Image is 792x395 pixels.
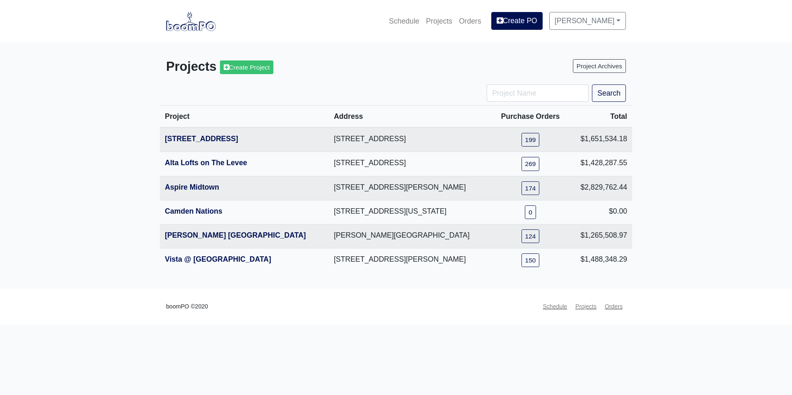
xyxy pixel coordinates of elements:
[569,176,632,200] td: $2,829,762.44
[329,224,492,248] td: [PERSON_NAME][GEOGRAPHIC_DATA]
[456,12,485,30] a: Orders
[573,59,626,73] a: Project Archives
[549,12,626,29] a: [PERSON_NAME]
[569,200,632,224] td: $0.00
[329,152,492,176] td: [STREET_ADDRESS]
[220,60,273,74] a: Create Project
[572,299,600,315] a: Projects
[592,84,626,102] button: Search
[329,200,492,224] td: [STREET_ADDRESS][US_STATE]
[487,84,589,102] input: Project Name
[386,12,423,30] a: Schedule
[569,224,632,248] td: $1,265,508.97
[569,152,632,176] td: $1,428,287.55
[329,176,492,200] td: [STREET_ADDRESS][PERSON_NAME]
[166,12,216,31] img: boomPO
[539,299,570,315] a: Schedule
[329,248,492,272] td: [STREET_ADDRESS][PERSON_NAME]
[165,135,238,143] a: [STREET_ADDRESS]
[165,207,222,215] a: Camden Nations
[522,229,540,243] a: 124
[166,59,390,75] h3: Projects
[160,106,329,128] th: Project
[423,12,456,30] a: Projects
[165,255,271,263] a: Vista @ [GEOGRAPHIC_DATA]
[522,253,540,267] a: 150
[522,157,540,171] a: 269
[569,248,632,272] td: $1,488,348.29
[329,106,492,128] th: Address
[522,133,540,147] a: 199
[165,231,306,239] a: [PERSON_NAME] [GEOGRAPHIC_DATA]
[601,299,626,315] a: Orders
[165,159,247,167] a: Alta Lofts on The Levee
[569,106,632,128] th: Total
[492,106,569,128] th: Purchase Orders
[525,205,536,219] a: 0
[491,12,543,29] a: Create PO
[329,128,492,152] td: [STREET_ADDRESS]
[166,302,208,311] small: boomPO ©2020
[522,181,540,195] a: 174
[569,128,632,152] td: $1,651,534.18
[165,183,219,191] a: Aspire Midtown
